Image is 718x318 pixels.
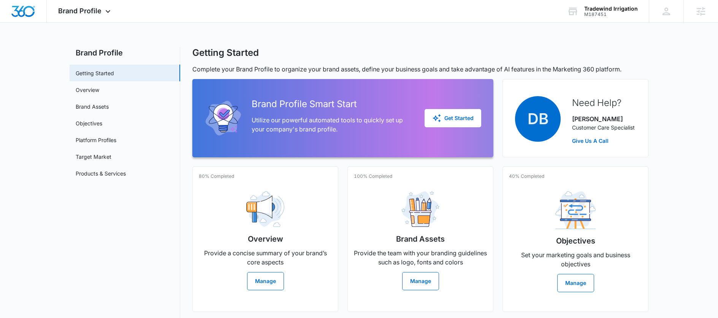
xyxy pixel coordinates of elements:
p: Provide a concise summary of your brand’s core aspects [199,248,332,267]
a: Products & Services [76,169,126,177]
p: Customer Care Specialist [572,123,635,131]
a: Platform Profiles [76,136,116,144]
h2: Brand Profile [70,47,180,59]
p: Complete your Brand Profile to organize your brand assets, define your business goals and take ad... [192,65,648,74]
button: Manage [557,274,594,292]
h2: Need Help? [572,96,635,110]
h2: Brand Profile Smart Start [252,97,412,111]
p: [PERSON_NAME] [572,114,635,123]
p: 40% Completed [509,173,544,180]
a: Brand Assets [76,103,109,111]
a: Give Us A Call [572,137,635,145]
h1: Getting Started [192,47,259,59]
a: Getting Started [76,69,114,77]
a: 80% CompletedOverviewProvide a concise summary of your brand’s core aspectsManage [192,166,338,312]
a: 40% CompletedObjectivesSet your marketing goals and business objectivesManage [502,166,648,312]
button: Manage [402,272,439,290]
a: Objectives [76,119,102,127]
p: Set your marketing goals and business objectives [509,250,642,269]
div: account id [584,12,638,17]
h2: Overview [248,233,283,245]
span: DB [515,96,561,142]
a: 100% CompletedBrand AssetsProvide the team with your branding guidelines such as logo, fonts and ... [347,166,493,312]
a: Target Market [76,153,111,161]
p: Utilize our powerful automated tools to quickly set up your company's brand profile. [252,115,412,134]
span: Brand Profile [58,7,101,15]
div: account name [584,6,638,12]
p: 100% Completed [354,173,392,180]
h2: Brand Assets [396,233,445,245]
button: Get Started [425,109,481,127]
p: 80% Completed [199,173,234,180]
button: Manage [247,272,284,290]
a: Overview [76,86,99,94]
p: Provide the team with your branding guidelines such as logo, fonts and colors [354,248,487,267]
h2: Objectives [556,235,595,247]
div: Get Started [432,114,474,123]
